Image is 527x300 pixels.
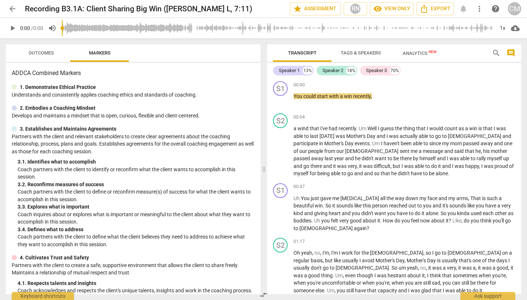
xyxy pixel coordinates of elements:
[507,49,515,57] span: comment
[416,2,454,15] button: Export
[12,91,255,99] p: Understands and consistently applies coaching ethics and standards of coaching.
[483,148,491,154] span: his
[363,203,372,209] span: this
[362,155,375,161] span: didn't
[446,218,449,224] span: it
[429,50,437,54] span: New
[476,155,487,161] span: rally
[442,203,449,209] span: it's
[367,125,378,131] span: Well
[490,47,502,59] button: Search
[355,155,362,161] span: he
[18,203,255,211] div: 3. 3. Explores what is important
[483,125,494,131] span: that
[403,125,416,131] span: thing
[423,170,429,176] span: to
[389,203,408,209] span: reached
[18,188,255,203] p: Coach partners with the client to define or reconfirm measure(s) of success for what the client w...
[374,210,387,216] span: want
[502,133,511,139] span: and
[457,210,471,216] span: kinda
[390,163,393,169] span: ,
[449,218,452,224] span: ?
[381,140,384,146] span: I
[505,47,517,59] button: Show/Hide comments
[483,210,495,216] span: each
[492,49,501,57] span: search
[374,170,381,176] span: so
[425,163,431,169] span: to
[294,170,310,176] span: myself
[393,155,400,161] span: be
[259,290,268,299] span: compare_arrows
[294,218,311,224] span: buddies
[448,133,502,139] span: [DEMOGRAPHIC_DATA]
[321,218,331,224] span: you
[484,163,494,169] span: was
[367,133,377,139] span: Day
[317,170,331,176] span: being
[494,163,509,169] span: proud
[345,148,400,154] span: [DEMOGRAPHIC_DATA]
[390,67,400,74] div: 70%
[431,163,438,169] span: do
[294,148,299,154] span: of
[12,292,74,300] div: Keyboard shortcuts
[380,195,386,201] span: all
[322,67,343,74] div: Speaker 2
[460,292,515,300] div: Ask support
[380,125,395,131] span: guess
[317,93,329,99] span: start
[499,195,502,201] span: a
[372,140,381,146] span: Filler word
[345,140,355,146] span: Day
[454,148,465,154] span: said
[441,210,448,216] span: So
[496,22,509,34] div: 1x
[294,210,304,216] span: kind
[419,133,429,139] span: able
[320,125,329,131] span: I've
[491,148,507,154] span: mother
[380,218,383,224] span: .
[423,140,429,146] span: to
[314,218,321,224] span: Filler word
[463,140,481,146] span: passed
[487,155,503,161] span: myself
[395,195,405,201] span: way
[377,218,380,224] span: it
[449,203,467,209] span: sounds
[29,50,54,56] span: Outcomes
[354,170,364,176] span: and
[352,210,361,216] span: you
[331,218,339,224] span: felt
[447,155,449,161] span: I
[293,4,302,13] span: star
[336,148,345,154] span: our
[320,195,332,201] span: gave
[18,211,255,226] p: Coach inquires about or explores what is important or meaningful to the client about what they wa...
[329,210,342,216] span: heart
[357,163,359,169] span: ,
[426,210,438,216] span: alone
[377,133,386,139] span: and
[448,210,457,216] span: you
[400,148,411,154] span: sent
[341,170,347,176] span: to
[465,148,475,154] span: that
[416,125,427,131] span: that
[290,2,341,15] button: Assessment
[323,163,333,169] span: and
[415,210,422,216] span: do
[375,155,388,161] span: want
[429,140,442,146] span: since
[371,93,372,99] span: ,
[480,218,493,224] span: think
[303,163,310,169] span: go
[273,113,288,128] div: Change speaker
[411,218,420,224] span: feel
[366,67,387,74] div: Speaker 3
[304,210,314,216] span: and
[481,140,494,146] span: away
[395,125,403,131] span: the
